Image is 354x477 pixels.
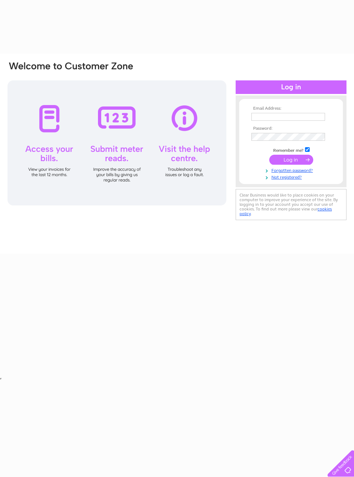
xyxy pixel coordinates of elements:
a: Not registered? [251,173,333,180]
a: Forgotten password? [251,167,333,173]
th: Email Address: [250,106,333,111]
a: cookies policy [240,207,332,216]
div: Clear Business would like to place cookies on your computer to improve your experience of the sit... [236,189,346,220]
input: Submit [269,155,313,165]
th: Password: [250,126,333,131]
td: Remember me? [250,146,333,153]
